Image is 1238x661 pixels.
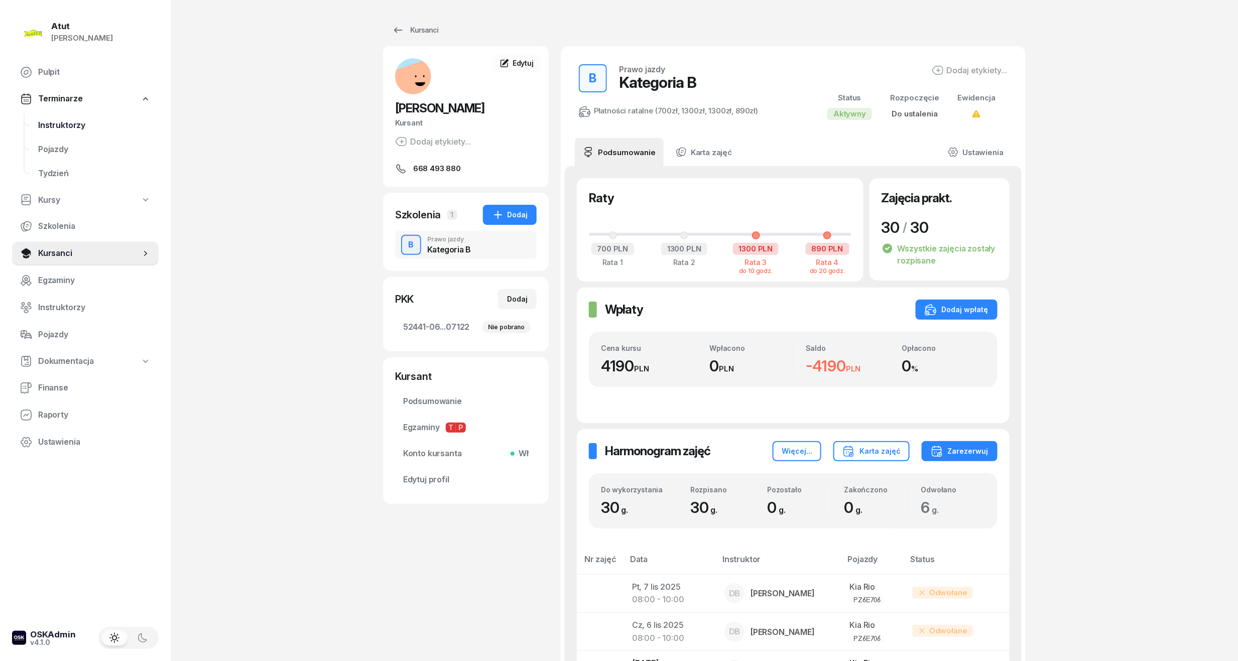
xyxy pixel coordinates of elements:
a: Edytuj profil [395,468,537,492]
div: PZ6E706 [854,634,881,642]
div: Ewidencja [957,91,996,104]
a: Dokumentacja [12,350,159,373]
div: -4190 [806,357,890,375]
div: Pozostało [767,485,831,494]
div: PKK [395,292,414,306]
div: do 20 godz. [804,267,851,274]
div: [PERSON_NAME] [51,32,113,45]
div: Prawo jazdy [427,236,471,242]
span: Wł [515,447,529,460]
button: Dodaj [498,289,537,309]
div: Kursanci [392,24,438,36]
span: [PERSON_NAME] [395,101,484,115]
div: 0 [902,357,986,375]
div: Kursant [395,369,537,383]
div: Rozpisano [690,485,755,494]
span: Egzaminy [403,421,529,434]
div: v4.1.0 [30,639,76,646]
h2: Zajęcia prakt. [882,190,952,206]
div: Dodaj [507,293,528,305]
div: Kia Rio [850,619,896,632]
span: Raporty [38,409,151,422]
span: 52441-06...07122 [403,321,529,334]
a: Szkolenia [12,214,159,238]
td: Pt, 7 lis 2025 [624,574,716,612]
span: Podsumowanie [403,395,529,408]
small: PLN [846,364,861,373]
h2: Wpłaty [605,302,643,318]
div: Więcej... [782,445,812,457]
span: Dokumentacja [38,355,94,368]
span: 1 [447,210,457,220]
a: Ustawienia [940,138,1012,166]
td: Cz, 6 lis 2025 [624,612,716,650]
span: Instruktorzy [38,301,151,314]
a: Instruktorzy [30,113,159,138]
a: Edytuj [492,54,541,72]
span: Finanse [38,381,151,394]
button: Dodaj [483,205,537,225]
div: B [585,68,601,88]
div: Kategoria B [427,245,471,253]
th: Status [904,553,1010,574]
div: Płatności ratalne (700zł, 1300zł, 1300zł, 890zł) [579,104,758,117]
a: Terminarze [12,87,159,110]
a: Finanse [12,376,159,400]
div: Karta zajęć [842,445,901,457]
a: Egzaminy [12,269,159,293]
span: Instruktorzy [38,119,151,132]
span: 668 493 880 [413,163,461,175]
small: g. [711,505,718,515]
div: Rata 4 [804,258,851,267]
div: Rata 2 [661,258,708,267]
span: 6 [921,498,944,516]
button: Dodaj wpłatę [916,300,998,320]
div: Szkolenia [395,208,441,222]
div: Do wykorzystania [601,485,678,494]
span: Ustawienia [38,436,151,449]
span: T [446,423,456,433]
a: EgzaminyTP [395,416,537,440]
div: Saldo [806,344,890,352]
div: Rata 1 [589,258,637,267]
div: 0 [710,357,794,375]
button: B [401,235,421,255]
small: g. [779,505,786,515]
button: Karta zajęć [833,441,910,461]
div: 08:00 - 10:00 [632,593,708,606]
a: Kursanci [12,241,159,266]
small: g. [932,505,939,515]
div: Opłacono [902,344,986,352]
span: DB [729,589,740,598]
span: Pojazdy [38,328,151,341]
small: PLN [719,364,734,373]
div: Zakończono [844,485,909,494]
img: logo-xs-dark@2x.png [12,631,26,645]
span: DB [729,627,740,636]
span: Pulpit [38,66,151,79]
a: Pulpit [12,60,159,84]
div: Dodaj [492,209,528,221]
div: B [405,236,418,253]
div: Cena kursu [601,344,697,352]
div: Status [827,91,872,104]
a: Pojazdy [12,323,159,347]
span: Kursanci [38,247,141,260]
div: Odwołane [912,587,973,599]
div: Kategoria B [619,73,696,91]
div: 1300 PLN [733,243,779,255]
a: Kursanci [383,20,447,40]
div: Kursant [395,116,537,129]
span: Pojazdy [38,143,151,156]
button: B [579,64,607,92]
div: Odwołane [912,625,973,637]
div: Zarezerwuj [931,445,988,457]
div: [PERSON_NAME] [751,628,815,636]
span: Terminarze [38,92,82,105]
span: 30 [690,498,722,516]
small: g. [855,505,862,515]
div: 890 PLN [806,243,849,255]
div: Nie pobrano [482,321,531,333]
a: Podsumowanie [395,389,537,414]
div: Rozpoczęcie [890,91,939,104]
